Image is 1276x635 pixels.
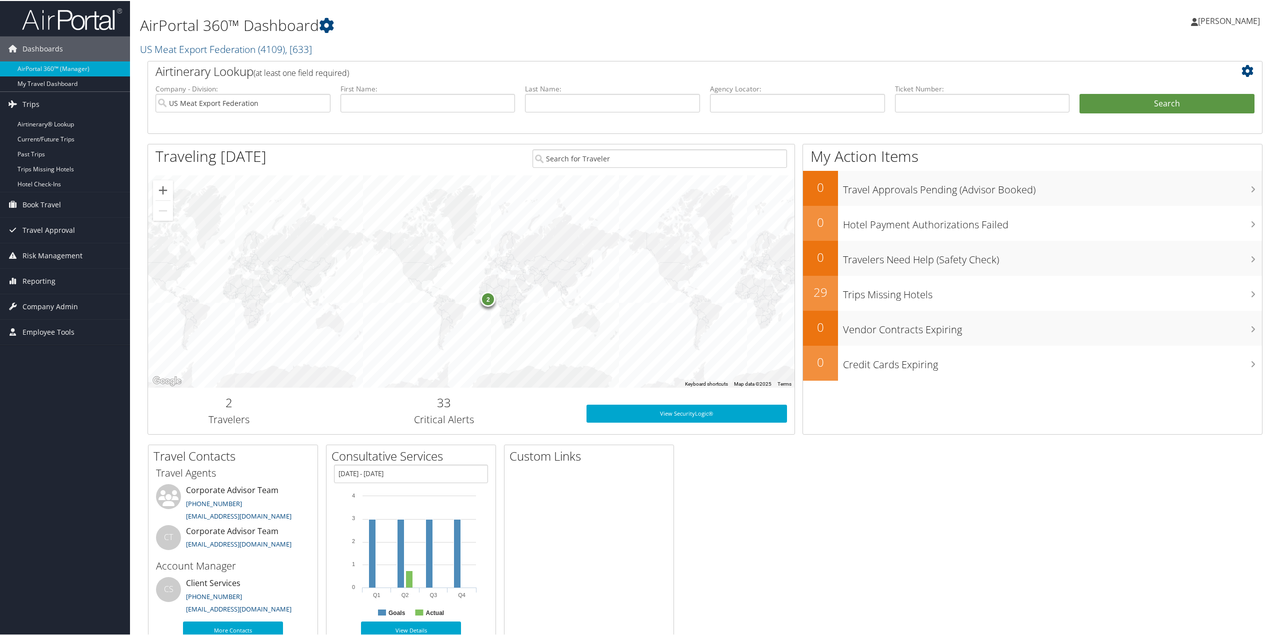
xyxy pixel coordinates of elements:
[803,283,838,300] h2: 29
[156,524,181,549] div: CT
[150,374,183,387] img: Google
[153,200,173,220] button: Zoom out
[151,524,315,557] li: Corporate Advisor Team
[373,591,380,597] text: Q1
[258,41,285,55] span: ( 4109 )
[843,282,1262,301] h3: Trips Missing Hotels
[140,41,312,55] a: US Meat Export Federation
[425,609,444,616] text: Actual
[253,66,349,77] span: (at least one field required)
[352,537,355,543] tspan: 2
[352,583,355,589] tspan: 0
[803,213,838,230] h2: 0
[843,212,1262,231] h3: Hotel Payment Authorizations Failed
[155,83,330,93] label: Company - Division:
[151,576,315,617] li: Client Services
[843,177,1262,196] h3: Travel Approvals Pending (Advisor Booked)
[803,310,1262,345] a: 0Vendor Contracts Expiring
[710,83,885,93] label: Agency Locator:
[803,275,1262,310] a: 29Trips Missing Hotels
[22,191,61,216] span: Book Travel
[22,319,74,344] span: Employee Tools
[317,393,571,410] h2: 33
[586,404,787,422] a: View SecurityLogic®
[458,591,465,597] text: Q4
[156,558,310,572] h3: Account Manager
[803,170,1262,205] a: 0Travel Approvals Pending (Advisor Booked)
[186,604,291,613] a: [EMAIL_ADDRESS][DOMAIN_NAME]
[22,293,78,318] span: Company Admin
[352,514,355,520] tspan: 3
[803,353,838,370] h2: 0
[22,35,63,60] span: Dashboards
[1191,5,1270,35] a: [PERSON_NAME]
[140,14,893,35] h1: AirPortal 360™ Dashboard
[388,609,405,616] text: Goals
[153,447,317,464] h2: Travel Contacts
[155,62,1161,79] h2: Airtinerary Lookup
[481,290,496,305] div: 2
[156,576,181,601] div: CS
[22,6,122,30] img: airportal-logo.png
[22,91,39,116] span: Trips
[153,179,173,199] button: Zoom in
[803,240,1262,275] a: 0Travelers Need Help (Safety Check)
[22,242,82,267] span: Risk Management
[525,83,700,93] label: Last Name:
[186,498,242,507] a: [PHONE_NUMBER]
[430,591,437,597] text: Q3
[1198,14,1260,25] span: [PERSON_NAME]
[155,393,302,410] h2: 2
[186,591,242,600] a: [PHONE_NUMBER]
[803,248,838,265] h2: 0
[895,83,1070,93] label: Ticket Number:
[22,217,75,242] span: Travel Approval
[156,465,310,479] h3: Travel Agents
[803,345,1262,380] a: 0Credit Cards Expiring
[685,380,728,387] button: Keyboard shortcuts
[317,412,571,426] h3: Critical Alerts
[1079,93,1254,113] button: Search
[843,317,1262,336] h3: Vendor Contracts Expiring
[186,539,291,548] a: [EMAIL_ADDRESS][DOMAIN_NAME]
[803,178,838,195] h2: 0
[352,492,355,498] tspan: 4
[803,205,1262,240] a: 0Hotel Payment Authorizations Failed
[150,374,183,387] a: Open this area in Google Maps (opens a new window)
[155,145,266,166] h1: Traveling [DATE]
[803,318,838,335] h2: 0
[509,447,673,464] h2: Custom Links
[532,148,787,167] input: Search for Traveler
[285,41,312,55] span: , [ 633 ]
[803,145,1262,166] h1: My Action Items
[734,380,771,386] span: Map data ©2025
[151,483,315,524] li: Corporate Advisor Team
[22,268,55,293] span: Reporting
[186,511,291,520] a: [EMAIL_ADDRESS][DOMAIN_NAME]
[843,352,1262,371] h3: Credit Cards Expiring
[777,380,791,386] a: Terms (opens in new tab)
[155,412,302,426] h3: Travelers
[331,447,495,464] h2: Consultative Services
[843,247,1262,266] h3: Travelers Need Help (Safety Check)
[352,560,355,566] tspan: 1
[401,591,409,597] text: Q2
[340,83,515,93] label: First Name:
